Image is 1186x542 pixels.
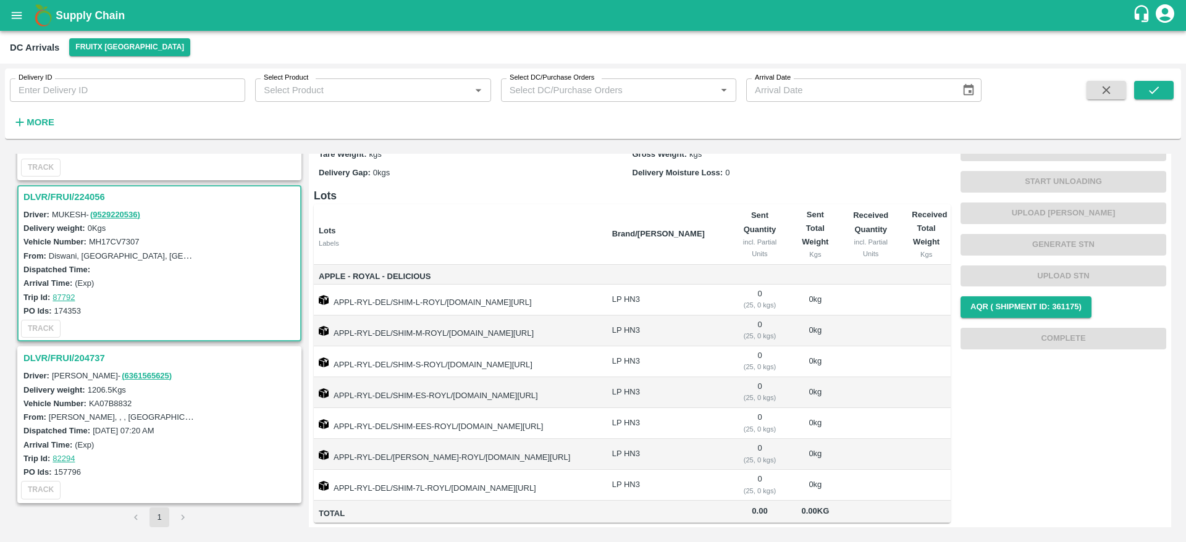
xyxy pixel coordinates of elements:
[738,299,781,311] div: ( 25, 0 kgs)
[23,467,52,477] label: PO Ids:
[264,73,308,83] label: Select Product
[89,237,140,246] label: MH17CV7307
[54,467,81,477] label: 157796
[54,306,81,315] label: 174353
[319,270,602,284] span: Apple - Royal - Delicious
[1132,4,1154,27] div: customer-support
[319,507,602,521] span: Total
[122,371,172,380] a: (6361565625)
[88,385,126,394] label: 1206.5 Kgs
[314,377,602,408] td: APPL-RYL-DEL/SHIM-ES-ROYL/[DOMAIN_NAME][URL]
[738,236,781,259] div: incl. Partial Units
[319,226,335,235] b: Lots
[716,82,732,98] button: Open
[23,426,90,435] label: Dispatched Time:
[49,412,212,422] label: [PERSON_NAME], , , [GEOGRAPHIC_DATA]
[23,350,299,366] h3: DLVR/FRUI/204737
[23,371,49,380] label: Driver:
[88,223,106,233] label: 0 Kgs
[319,326,329,336] img: box
[314,285,602,315] td: APPL-RYL-DEL/SHIM-L-ROYL/[DOMAIN_NAME][URL]
[259,82,466,98] input: Select Product
[93,426,154,435] label: [DATE] 07:20 AM
[961,296,1091,318] button: AQR ( Shipment Id: 361175)
[728,285,791,315] td: 0
[52,371,173,380] span: [PERSON_NAME] -
[957,78,980,102] button: Choose date
[23,251,46,261] label: From:
[319,149,367,159] label: Tare Weight:
[853,211,888,233] b: Received Quantity
[23,412,46,422] label: From:
[319,357,329,367] img: box
[23,454,50,463] label: Trip Id:
[689,149,702,159] span: kgs
[602,346,729,377] td: LP HN3
[791,315,840,346] td: 0 kg
[791,377,840,408] td: 0 kg
[602,377,729,408] td: LP HN3
[69,38,190,56] button: Select DC
[75,278,94,288] label: (Exp)
[23,293,50,302] label: Trip Id:
[124,507,195,527] nav: pagination navigation
[728,408,791,439] td: 0
[314,439,602,470] td: APPL-RYL-DEL/[PERSON_NAME]-ROYL/[DOMAIN_NAME][URL]
[510,73,594,83] label: Select DC/Purchase Orders
[755,73,791,83] label: Arrival Date
[89,399,132,408] label: KA07B8832
[738,361,781,372] div: ( 25, 0 kgs)
[53,293,75,302] a: 87792
[849,236,892,259] div: incl. Partial Units
[319,388,329,398] img: box
[602,439,729,470] td: LP HN3
[319,481,329,491] img: box
[912,210,947,247] b: Received Total Weight
[791,285,840,315] td: 0 kg
[314,315,602,346] td: APPL-RYL-DEL/SHIM-M-ROYL/[DOMAIN_NAME][URL]
[470,82,486,98] button: Open
[314,187,951,204] h6: Lots
[314,346,602,377] td: APPL-RYL-DEL/SHIM-S-ROYL/[DOMAIN_NAME][URL]
[791,408,840,439] td: 0 kg
[738,485,781,496] div: ( 25, 0 kgs)
[728,470,791,501] td: 0
[738,454,781,465] div: ( 25, 0 kgs)
[728,315,791,346] td: 0
[602,285,729,315] td: LP HN3
[19,73,52,83] label: Delivery ID
[728,439,791,470] td: 0
[728,346,791,377] td: 0
[23,189,299,205] h3: DLVR/FRUI/224056
[725,168,730,177] span: 0
[10,112,57,133] button: More
[791,470,840,501] td: 0 kg
[23,399,86,408] label: Vehicle Number:
[602,408,729,439] td: LP HN3
[633,168,723,177] label: Delivery Moisture Loss:
[319,450,329,460] img: box
[791,439,840,470] td: 0 kg
[23,385,85,394] label: Delivery weight:
[791,346,840,377] td: 0 kg
[10,40,59,56] div: DC Arrivals
[23,440,72,449] label: Arrival Time:
[314,408,602,439] td: APPL-RYL-DEL/SHIM-EES-ROYL/[DOMAIN_NAME][URL]
[801,506,829,515] span: 0.00 Kg
[23,223,85,233] label: Delivery weight:
[52,210,141,219] span: MUKESH -
[912,249,941,260] div: Kgs
[49,251,343,261] label: Diswani, [GEOGRAPHIC_DATA], [GEOGRAPHIC_DATA] , [GEOGRAPHIC_DATA]
[53,454,75,463] a: 82294
[738,423,781,435] div: ( 25, 0 kgs)
[319,238,602,249] div: Labels
[31,3,56,28] img: logo
[27,117,54,127] strong: More
[738,392,781,403] div: ( 25, 0 kgs)
[373,168,390,177] span: 0 kgs
[744,211,776,233] b: Sent Quantity
[75,440,94,449] label: (Exp)
[56,7,1132,24] a: Supply Chain
[23,278,72,288] label: Arrival Time:
[728,377,791,408] td: 0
